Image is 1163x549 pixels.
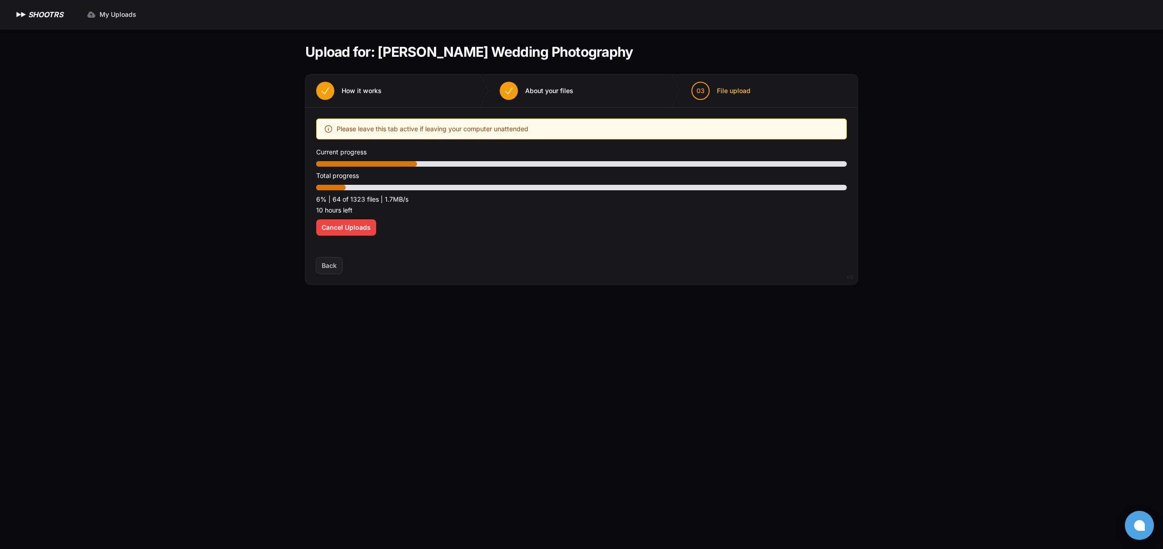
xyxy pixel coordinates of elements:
p: 10 hours left [316,205,847,216]
img: SHOOTRS [15,9,28,20]
button: Open chat window [1125,511,1154,540]
span: My Uploads [99,10,136,19]
span: File upload [717,86,750,95]
span: Please leave this tab active if leaving your computer unattended [337,124,528,134]
h1: Upload for: [PERSON_NAME] Wedding Photography [305,44,633,60]
p: Current progress [316,147,847,158]
span: How it works [342,86,382,95]
p: Total progress [316,170,847,181]
button: Cancel Uploads [316,219,376,236]
span: Cancel Uploads [322,223,371,232]
button: How it works [305,74,393,107]
a: SHOOTRS SHOOTRS [15,9,63,20]
button: About your files [489,74,584,107]
h1: SHOOTRS [28,9,63,20]
span: About your files [525,86,573,95]
a: My Uploads [81,6,142,23]
span: 03 [696,86,705,95]
p: 6% | 64 of 1323 files | 1.7MB/s [316,194,847,205]
div: v2 [847,272,853,282]
button: 03 File upload [681,74,761,107]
